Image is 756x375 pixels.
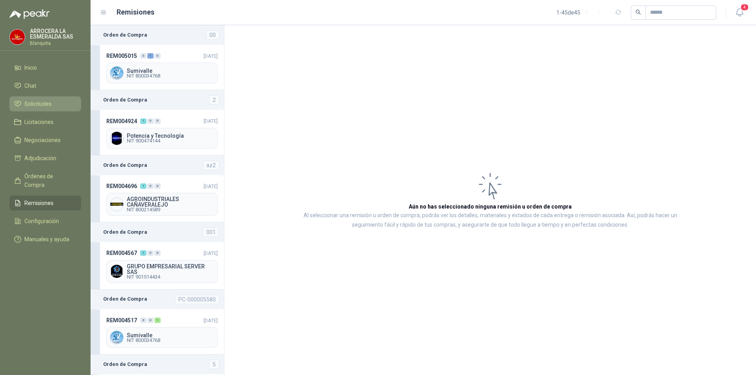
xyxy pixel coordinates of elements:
a: Adjudicación [9,151,81,166]
img: Company Logo [110,331,123,344]
span: GRUPO EMPRESARIAL SERVER SAS [127,264,214,275]
img: Company Logo [110,265,123,278]
span: Sumivalle [127,68,214,74]
div: 1 [147,53,154,59]
div: 1 - 45 de 45 [556,6,606,19]
div: 001 [203,227,219,237]
a: Orden de Compra00 [91,25,224,45]
span: Configuración [24,217,59,225]
span: REM004567 [106,249,137,257]
div: 1 [154,318,161,323]
a: Órdenes de Compra [9,169,81,192]
span: Remisiones [24,199,54,207]
div: 0 [147,250,154,256]
span: Chat [24,81,36,90]
b: Orden de Compra [103,161,147,169]
a: Orden de Compra2 [91,90,224,110]
p: ARROCERA LA ESMERALDA SAS [30,28,81,39]
div: az2 [203,161,219,170]
span: NIT 800214589 [127,207,214,212]
div: 0 [154,250,161,256]
div: 0 [140,318,146,323]
a: Negociaciones [9,133,81,148]
span: NIT 900474144 [127,139,214,143]
b: Orden de Compra [103,31,147,39]
div: 0 [147,318,154,323]
b: Orden de Compra [103,228,147,236]
img: Company Logo [110,132,123,145]
span: Negociaciones [24,136,61,144]
a: REM004567100[DATE] Company LogoGRUPO EMPRESARIAL SERVER SASNIT 901514434 [91,242,224,289]
b: Orden de Compra [103,360,147,368]
span: Manuales y ayuda [24,235,69,244]
a: Chat [9,78,81,93]
a: REM004696100[DATE] Company LogoAGROINDUSTRIALES CAÑAVERALEJONIT 800214589 [91,175,224,222]
span: [DATE] [204,318,218,323]
b: Orden de Compra [103,295,147,303]
span: Potencia y Tecnología [127,133,214,139]
div: 5 [209,360,219,369]
span: REM004517 [106,316,137,325]
span: AGROINDUSTRIALES CAÑAVERALEJO [127,196,214,207]
a: Licitaciones [9,115,81,129]
p: Blanquita [30,41,81,46]
span: NIT 901514434 [127,275,214,279]
img: Company Logo [10,30,25,44]
a: Remisiones [9,196,81,211]
b: Orden de Compra [103,96,147,104]
span: search [636,9,641,15]
span: NIT 800034768 [127,74,214,78]
span: Licitaciones [24,118,54,126]
p: Al seleccionar una remisión u orden de compra, podrás ver los detalles, materiales y estados de c... [303,211,677,230]
div: 00 [206,30,219,40]
img: Company Logo [110,67,123,79]
button: 4 [732,6,747,20]
span: Adjudicación [24,154,56,163]
a: Orden de Compra001 [91,222,224,242]
span: Órdenes de Compra [24,172,74,189]
span: [DATE] [204,250,218,256]
a: REM004924100[DATE] Company LogoPotencia y TecnologíaNIT 900474144 [91,110,224,155]
span: REM005015 [106,52,137,60]
span: [DATE] [204,53,218,59]
a: REM005015010[DATE] Company LogoSumivalleNIT 800034768 [91,45,224,90]
span: REM004924 [106,117,137,126]
img: Logo peakr [9,9,50,19]
a: Solicitudes [9,96,81,111]
a: Orden de Compra5 [91,355,224,374]
div: PC-000005580 [175,295,219,304]
div: 0 [154,183,161,189]
div: 0 [147,118,154,124]
span: 4 [740,4,749,11]
a: Manuales y ayuda [9,232,81,247]
span: NIT 800034768 [127,338,214,343]
div: 1 [140,118,146,124]
a: REM004517001[DATE] Company LogoSumivalleNIT 800034768 [91,309,224,355]
span: Solicitudes [24,100,52,108]
a: Inicio [9,60,81,75]
div: 0 [147,183,154,189]
div: 0 [154,53,161,59]
span: Inicio [24,63,37,72]
div: 0 [154,118,161,124]
div: 1 [140,183,146,189]
h1: Remisiones [117,7,154,18]
div: 2 [209,95,219,105]
span: [DATE] [204,118,218,124]
h3: Aún no has seleccionado ninguna remisión u orden de compra [409,202,572,211]
div: 0 [140,53,146,59]
span: REM004696 [106,182,137,190]
span: [DATE] [204,183,218,189]
img: Company Logo [110,198,123,211]
div: 1 [140,250,146,256]
a: Configuración [9,214,81,229]
a: Orden de CompraPC-000005580 [91,290,224,309]
a: Orden de Compraaz2 [91,155,224,175]
span: Sumivalle [127,333,214,338]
